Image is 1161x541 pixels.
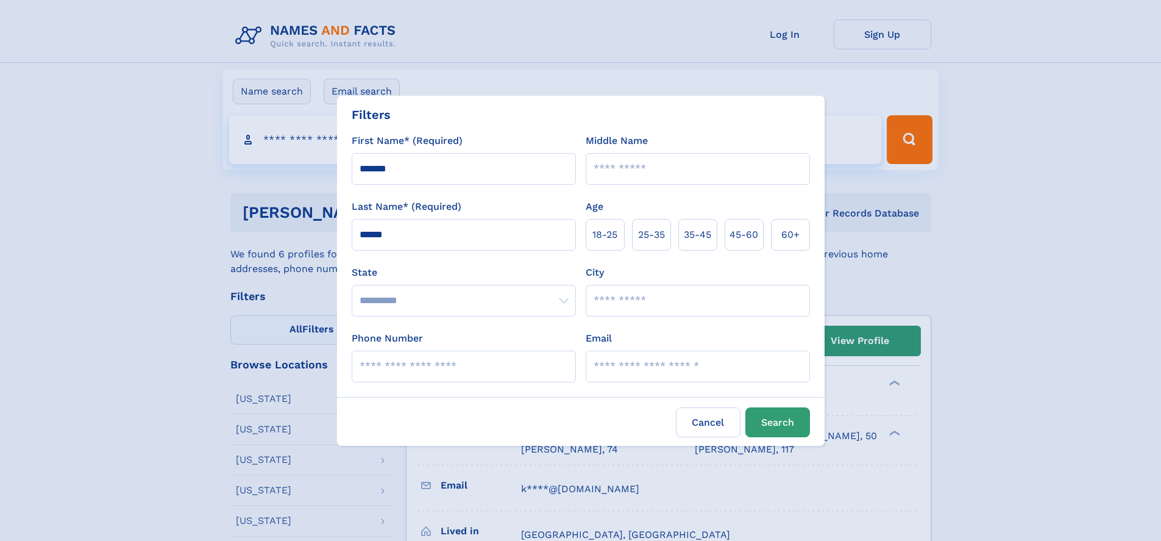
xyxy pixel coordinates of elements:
[352,199,461,214] label: Last Name* (Required)
[745,407,810,437] button: Search
[586,331,612,346] label: Email
[592,228,617,242] span: 18‑25
[586,265,604,280] label: City
[586,199,603,214] label: Age
[586,134,648,148] label: Middle Name
[684,228,711,242] span: 35‑45
[730,228,758,242] span: 45‑60
[352,265,576,280] label: State
[781,228,800,242] span: 60+
[638,228,665,242] span: 25‑35
[352,134,463,148] label: First Name* (Required)
[352,331,423,346] label: Phone Number
[676,407,740,437] label: Cancel
[352,106,391,124] div: Filters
